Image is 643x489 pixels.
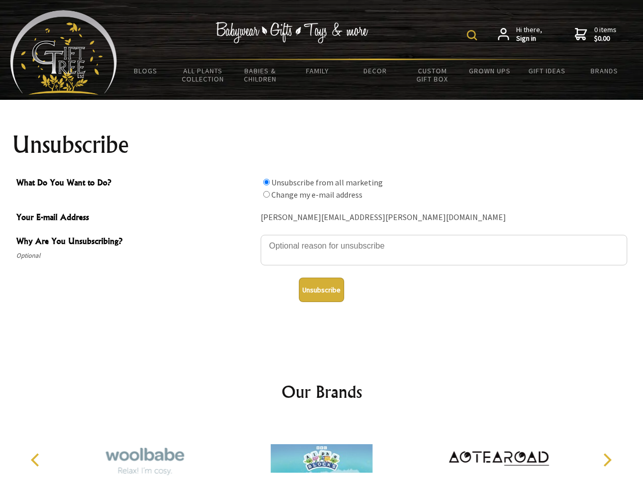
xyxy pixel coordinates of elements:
[346,60,404,81] a: Decor
[263,179,270,185] input: What Do You Want to Do?
[271,189,362,200] label: Change my e-mail address
[516,25,542,43] span: Hi there,
[467,30,477,40] img: product search
[16,250,256,262] span: Optional
[263,191,270,198] input: What Do You Want to Do?
[575,25,617,43] a: 0 items$0.00
[289,60,347,81] a: Family
[232,60,289,90] a: Babies & Children
[10,10,117,95] img: Babyware - Gifts - Toys and more...
[516,34,542,43] strong: Sign in
[175,60,232,90] a: All Plants Collection
[518,60,576,81] a: Gift Ideas
[596,449,618,471] button: Next
[271,177,383,187] label: Unsubscribe from all marketing
[594,34,617,43] strong: $0.00
[216,22,369,43] img: Babywear - Gifts - Toys & more
[16,211,256,226] span: Your E-mail Address
[117,60,175,81] a: BLOGS
[576,60,633,81] a: Brands
[261,235,627,265] textarea: Why Are You Unsubscribing?
[16,176,256,191] span: What Do You Want to Do?
[12,132,631,157] h1: Unsubscribe
[404,60,461,90] a: Custom Gift Box
[16,235,256,250] span: Why Are You Unsubscribing?
[261,210,627,226] div: [PERSON_NAME][EMAIL_ADDRESS][PERSON_NAME][DOMAIN_NAME]
[461,60,518,81] a: Grown Ups
[498,25,542,43] a: Hi there,Sign in
[299,278,344,302] button: Unsubscribe
[594,25,617,43] span: 0 items
[25,449,48,471] button: Previous
[20,379,623,404] h2: Our Brands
